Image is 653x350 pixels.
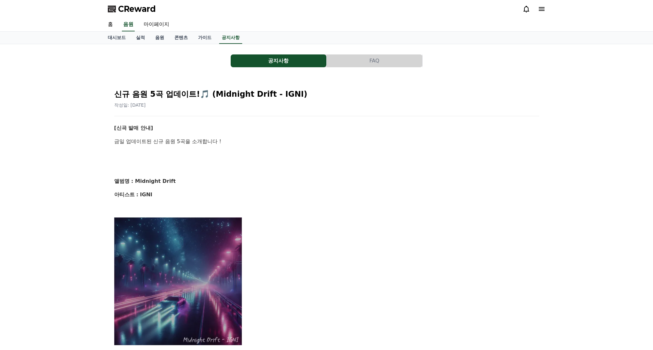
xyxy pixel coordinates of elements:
[231,54,326,67] button: 공지사항
[114,102,146,108] span: 작성일: [DATE]
[114,125,153,131] strong: [신곡 발매 안내]
[139,18,174,31] a: 마이페이지
[103,32,131,44] a: 대시보드
[169,32,193,44] a: 콘텐츠
[114,178,176,184] strong: 앨범명 : Midnight Drift
[140,191,152,198] strong: IGNI
[114,137,539,146] p: 금일 업데이트된 신규 음원 5곡을 소개합니다 !
[114,191,139,198] strong: 아티스트 :
[327,54,422,67] button: FAQ
[193,32,217,44] a: 가이드
[219,32,242,44] a: 공지사항
[114,217,242,345] img: YY09Sep%2019,%202025102454_7fc1f49f2383e5c809bd05b5bff92047c2da3354e558a5d1daa46df5272a26ff.webp
[114,89,539,99] h2: 신규 음원 5곡 업데이트!🎵 (Midnight Drift - IGNI)
[150,32,169,44] a: 음원
[108,4,156,14] a: CReward
[118,4,156,14] span: CReward
[103,18,118,31] a: 홈
[122,18,135,31] a: 음원
[131,32,150,44] a: 실적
